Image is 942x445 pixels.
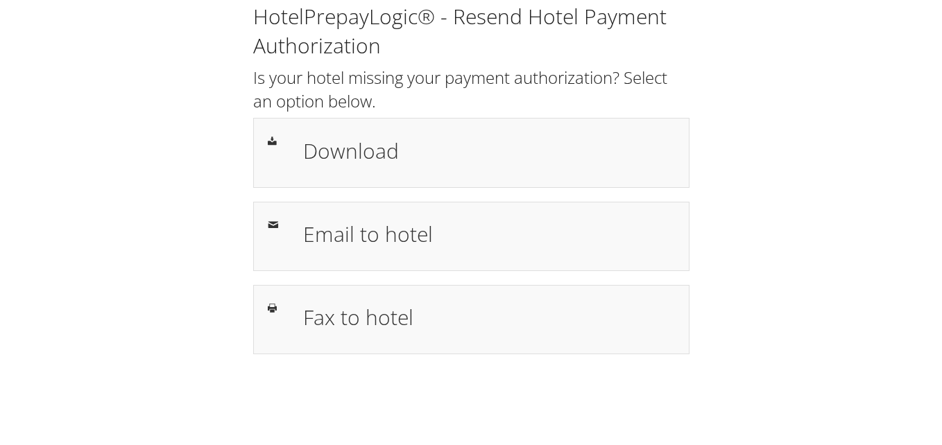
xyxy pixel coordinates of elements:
h2: Is your hotel missing your payment authorization? Select an option below. [253,66,690,112]
a: Download [253,118,690,187]
h1: Fax to hotel [303,302,675,333]
a: Fax to hotel [253,285,690,354]
h1: HotelPrepayLogic® - Resend Hotel Payment Authorization [253,2,690,60]
h1: Download [303,135,675,166]
a: Email to hotel [253,202,690,271]
h1: Email to hotel [303,218,675,250]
